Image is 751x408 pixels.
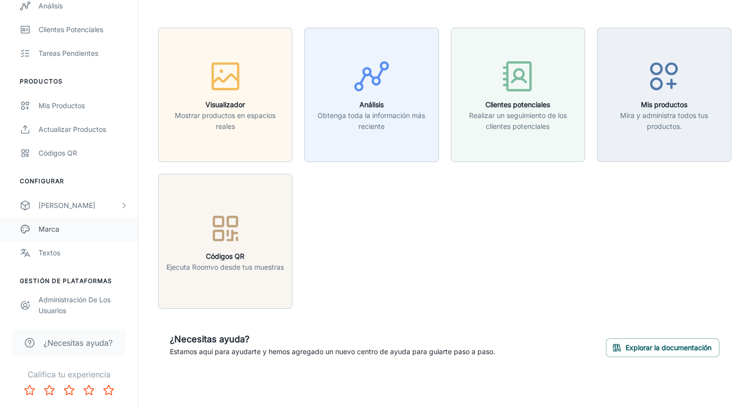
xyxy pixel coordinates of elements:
[39,295,111,315] font: Administración de los usuarios
[20,177,64,185] font: Configurar
[451,28,585,162] button: Clientes potencialesRealizar un seguimiento de los clientes potenciales
[469,111,567,130] font: Realizar un seguimiento de los clientes potenciales
[175,111,276,130] font: Mostrar productos en espacios reales
[39,201,95,209] font: [PERSON_NAME]
[158,174,292,308] button: Códigos QREjecuta Roomvo desde tus muestras
[641,100,687,109] font: Mis productos
[451,89,585,99] a: Clientes potencialesRealizar un seguimiento de los clientes potenciales
[39,225,59,233] font: Marca
[39,101,85,110] font: Mis productos
[59,380,79,400] button: Calificar 3 estrellas
[43,338,113,348] font: ¿Necesitas ayuda?
[39,1,63,10] font: Análisis
[40,380,59,400] button: Calificar 2 estrellas
[20,380,40,400] button: Califica 1 estrella
[206,252,244,260] font: Códigos QR
[359,100,384,109] font: Análisis
[606,338,719,357] button: Explorar la documentación
[597,89,731,99] a: Mis productosMira y administra todos tus productos.
[39,149,77,157] font: Códigos QR
[304,89,438,99] a: AnálisisObtenga toda la información más reciente
[626,344,711,352] font: Explorar la documentación
[39,248,60,257] font: Textos
[597,28,731,162] button: Mis productosMira y administra todos tus productos.
[39,49,98,57] font: Tareas pendientes
[170,347,495,356] font: Estamos aquí para ayudarte y hemos agregado un nuevo centro de ayuda para guiarte paso a paso.
[620,111,708,130] font: Mira y administra todos tus productos.
[485,100,550,109] font: Clientes potenciales
[158,28,292,162] button: VisualizadorMostrar productos en espacios reales
[20,277,112,285] font: Gestión de plataformas
[304,28,438,162] button: AnálisisObtenga toda la información más reciente
[205,100,245,109] font: Visualizador
[166,263,284,271] font: Ejecuta Roomvo desde tus muestras
[39,25,103,34] font: Clientes potenciales
[158,236,292,245] a: Códigos QREjecuta Roomvo desde tus muestras
[39,125,106,133] font: Actualizar productos
[20,78,63,85] font: Productos
[317,111,425,130] font: Obtenga toda la información más reciente
[606,342,719,352] a: Explorar la documentación
[170,334,249,344] font: ¿Necesitas ayuda?
[79,380,99,400] button: Califica 4 estrellas
[28,369,111,379] font: Califica tu experiencia
[99,380,119,400] button: Calificar 5 estrellas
